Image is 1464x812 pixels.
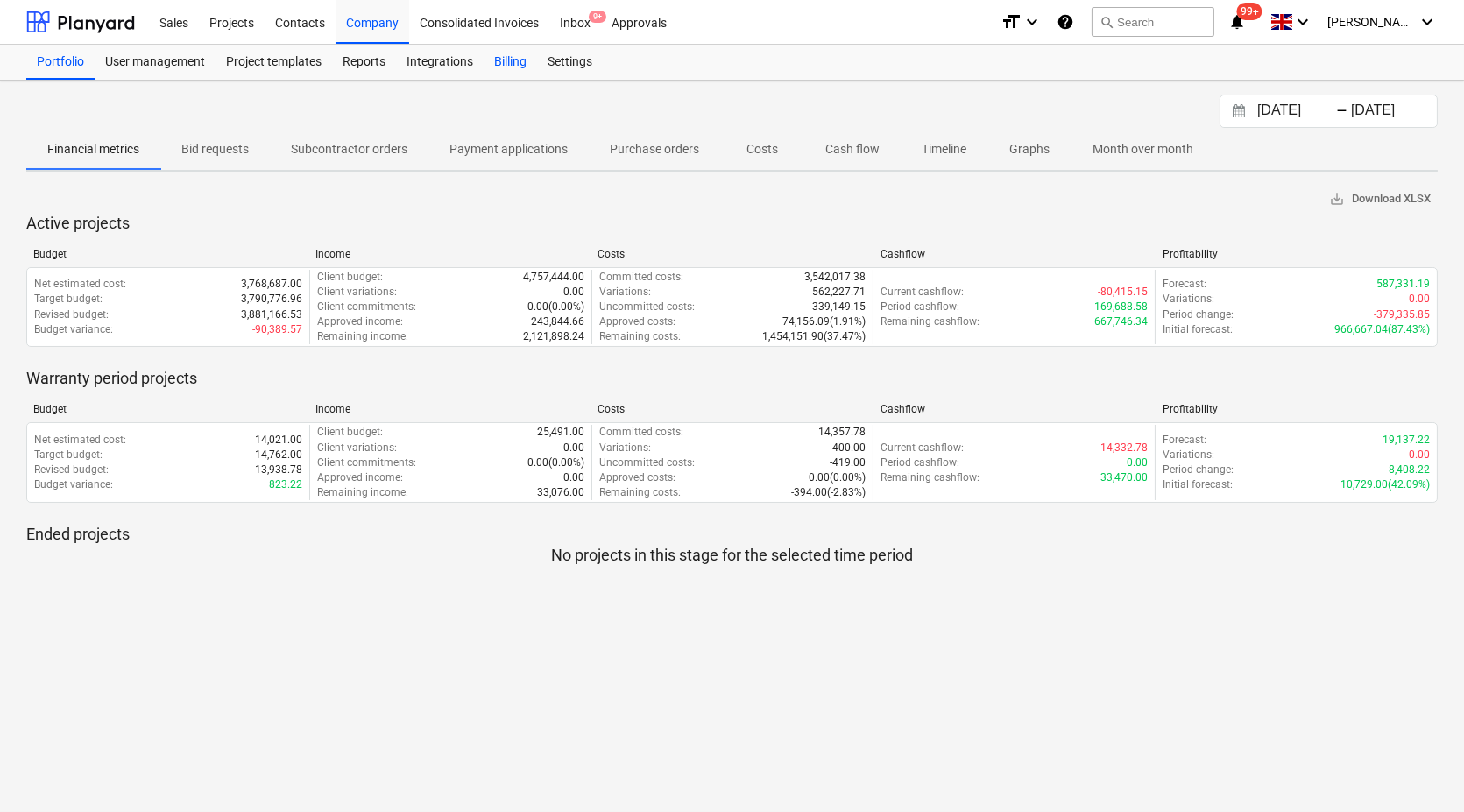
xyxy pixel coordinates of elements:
p: 3,881,166.53 [241,307,302,322]
p: Committed costs : [599,425,683,440]
p: -90,389.57 [252,322,302,337]
p: Cash flow [825,140,880,159]
p: Budget variance : [34,477,113,492]
p: Active projects [26,213,1438,234]
div: Budget [33,248,301,260]
p: Client commitments : [317,455,416,470]
div: Settings [537,45,603,80]
p: 0.00 [563,441,584,455]
p: 33,470.00 [1100,470,1148,485]
input: Start Date [1254,99,1343,124]
p: Approved income : [317,470,403,485]
a: Portfolio [26,45,95,80]
p: 14,762.00 [255,448,302,462]
p: Initial forecast : [1163,322,1233,337]
p: Approved costs : [599,470,675,485]
p: 0.00 [563,285,584,300]
i: format_size [1001,11,1022,32]
p: -80,415.15 [1098,285,1148,300]
p: Client budget : [317,425,383,440]
p: 0.00 [1409,448,1430,462]
p: Current cashflow : [881,285,964,300]
p: 0.00 [1409,292,1430,307]
input: End Date [1347,99,1437,124]
div: Costs [598,403,866,415]
div: Cashflow [881,403,1149,415]
p: Remaining costs : [599,329,681,344]
p: -419.00 [830,455,866,470]
p: 562,227.71 [812,285,866,300]
p: Client variations : [317,441,397,455]
button: Interact with the calendar and add the check-in date for your trip. [1224,102,1254,122]
div: User management [95,45,216,80]
div: Reports [332,45,396,80]
a: Billing [484,45,537,80]
p: 8,408.22 [1389,462,1430,477]
p: Warranty period projects [26,368,1438,389]
p: 966,667.04 ( 87.43% ) [1334,322,1430,337]
p: Variations : [599,285,651,300]
p: Purchase orders [610,140,699,159]
span: 9+ [589,11,606,23]
p: 0.00 ( 0.00% ) [527,300,584,314]
p: 74,156.09 ( 1.91% ) [782,314,866,329]
p: Period cashflow : [881,455,959,470]
p: 339,149.15 [812,300,866,314]
p: Current cashflow : [881,441,964,455]
p: 243,844.66 [531,314,584,329]
p: Period change : [1163,462,1234,477]
div: Budget [33,403,301,415]
p: Bid requests [181,140,249,159]
p: Period change : [1163,307,1234,322]
p: 19,137.22 [1383,433,1430,448]
p: Remaining cashflow : [881,314,980,329]
p: Timeline [922,140,966,159]
a: Integrations [396,45,484,80]
a: Project templates [216,45,332,80]
p: Approved income : [317,314,403,329]
p: 14,021.00 [255,433,302,448]
button: Download XLSX [1322,186,1438,213]
p: Budget variance : [34,322,113,337]
p: 3,790,776.96 [241,292,302,307]
i: keyboard_arrow_down [1022,11,1043,32]
p: 10,729.00 ( 42.09% ) [1340,477,1430,492]
p: Target budget : [34,448,103,462]
p: Initial forecast : [1163,477,1233,492]
p: Target budget : [34,292,103,307]
iframe: Chat Widget [1376,728,1464,812]
p: 169,688.58 [1094,300,1148,314]
i: Knowledge base [1057,11,1074,32]
p: Forecast : [1163,433,1206,448]
p: Committed costs : [599,270,683,285]
p: Period cashflow : [881,300,959,314]
p: Uncommitted costs : [599,300,695,314]
p: Subcontractor orders [291,140,407,159]
p: Client variations : [317,285,397,300]
p: Costs [741,140,783,159]
p: 0.00 [563,470,584,485]
span: Download XLSX [1329,189,1431,209]
span: [PERSON_NAME] [1327,15,1415,29]
p: Financial metrics [47,140,139,159]
p: Month over month [1093,140,1193,159]
p: Variations : [599,441,651,455]
p: 3,542,017.38 [804,270,866,285]
p: Client budget : [317,270,383,285]
p: Variations : [1163,448,1214,462]
p: 4,757,444.00 [523,270,584,285]
p: Revised budget : [34,307,109,322]
p: 25,491.00 [537,425,584,440]
p: 1,454,151.90 ( 37.47% ) [762,329,866,344]
p: Remaining cashflow : [881,470,980,485]
button: Search [1092,7,1214,37]
p: 587,331.19 [1376,277,1430,292]
p: Uncommitted costs : [599,455,695,470]
p: Net estimated cost : [34,433,126,448]
p: Client commitments : [317,300,416,314]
